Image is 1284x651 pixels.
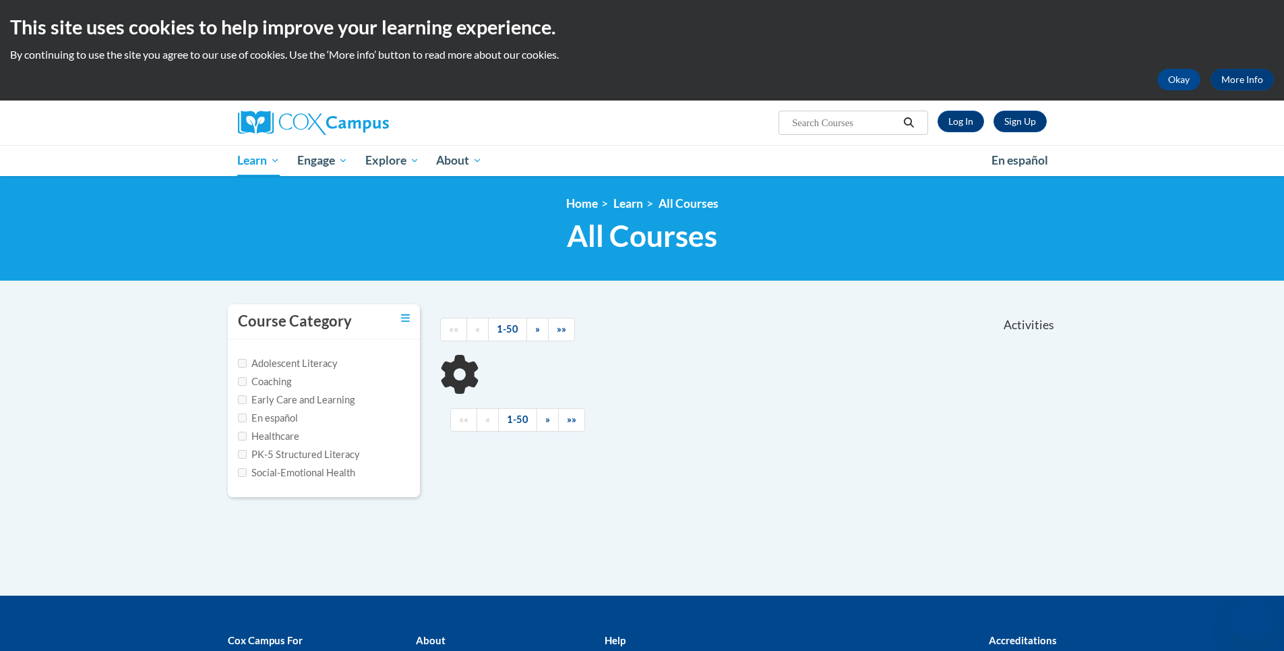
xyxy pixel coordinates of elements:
[1157,69,1200,90] button: Okay
[238,356,338,371] label: Adolescent Literacy
[229,145,289,176] a: Learn
[1230,597,1273,640] iframe: Button to launch messaging window
[288,145,357,176] a: Engage
[357,145,428,176] a: Explore
[535,323,540,335] span: »
[613,196,643,210] a: Learn
[605,634,625,646] b: Help
[488,318,527,341] a: 1-50
[238,377,247,386] input: Checkbox for Options
[238,465,355,480] label: Social-Emotional Health
[238,432,247,441] input: Checkbox for Options
[238,311,352,332] h3: Course Category
[238,429,299,444] label: Healthcare
[545,414,550,425] span: »
[791,115,898,131] input: Search Courses
[297,152,348,169] span: Engage
[427,145,491,176] a: About
[436,152,482,169] span: About
[238,414,247,422] input: Checkbox for Options
[566,196,598,210] a: Home
[548,318,575,341] a: End
[218,145,1067,176] div: Main menu
[238,359,247,368] input: Checkbox for Options
[991,153,1048,167] span: En español
[10,13,1274,40] h2: This site uses cookies to help improve your learning experience.
[450,408,477,432] a: Begining
[238,468,247,477] input: Checkbox for Options
[238,450,247,459] input: Checkbox for Options
[1004,318,1054,333] span: Activities
[401,311,410,326] a: Toggle collapse
[238,374,291,389] label: Coaching
[238,411,298,426] label: En español
[659,196,719,210] a: All Courses
[10,47,1274,62] p: By continuing to use the site you agree to our use of cookies. Use the ‘More info’ button to read...
[228,634,303,646] b: Cox Campus For
[238,111,494,135] a: Cox Campus
[983,146,1057,175] a: En español
[537,408,559,432] a: Next
[558,408,585,432] a: End
[498,408,537,432] a: 1-50
[557,323,566,335] span: »»
[238,447,360,462] label: PK-5 Structured Literacy
[238,395,247,404] input: Checkbox for Options
[238,393,355,407] label: Early Care and Learning
[567,218,717,254] span: All Courses
[989,634,1057,646] b: Accreditations
[993,111,1047,132] a: Register
[1211,69,1274,90] a: More Info
[466,318,489,341] a: Previous
[416,634,446,646] b: About
[477,408,499,432] a: Previous
[449,323,458,335] span: ««
[237,152,280,169] span: Learn
[567,414,576,425] span: »»
[238,111,389,135] img: Cox Campus
[526,318,549,341] a: Next
[459,414,468,425] span: ««
[898,115,919,131] button: Search
[440,318,467,341] a: Begining
[365,152,419,169] span: Explore
[485,414,490,425] span: «
[475,323,480,335] span: «
[938,111,984,132] a: Log In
